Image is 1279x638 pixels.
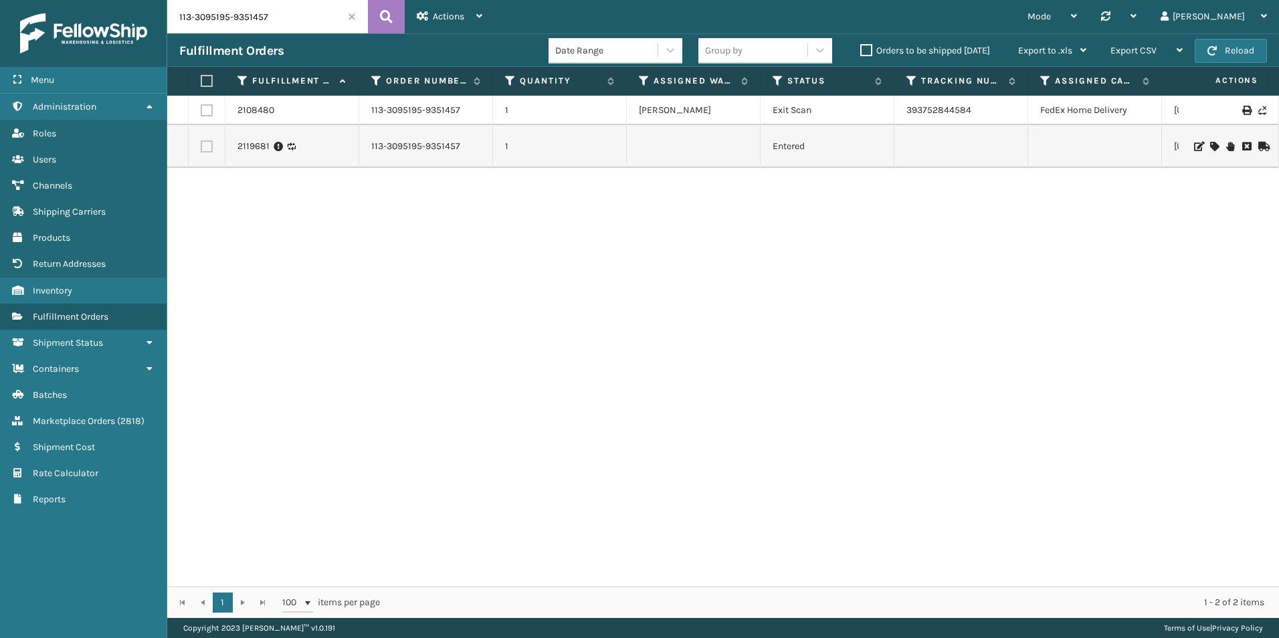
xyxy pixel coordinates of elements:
[1258,106,1266,115] i: Never Shipped
[117,415,144,427] span: ( 2818 )
[555,43,659,58] div: Date Range
[1194,142,1202,151] i: Edit
[1173,70,1266,92] span: Actions
[33,337,103,348] span: Shipment Status
[282,593,380,613] span: items per page
[33,258,106,270] span: Return Addresses
[921,75,1002,87] label: Tracking Number
[252,75,333,87] label: Fulfillment Order Id
[1210,142,1218,151] i: Assign Carrier and Warehouse
[33,285,72,296] span: Inventory
[1212,623,1263,633] a: Privacy Policy
[371,140,460,153] a: 113-3095195-9351457
[183,618,335,638] p: Copyright 2023 [PERSON_NAME]™ v 1.0.191
[1242,106,1250,115] i: Print Label
[20,13,147,54] img: logo
[33,363,79,375] span: Containers
[179,43,284,59] h3: Fulfillment Orders
[237,140,270,153] a: 2119681
[33,389,67,401] span: Batches
[627,96,761,125] td: [PERSON_NAME]
[1028,96,1162,125] td: FedEx Home Delivery
[1226,142,1234,151] i: On Hold
[33,311,108,322] span: Fulfillment Orders
[33,180,72,191] span: Channels
[520,75,601,87] label: Quantity
[1242,142,1250,151] i: Request to Be Cancelled
[282,596,302,609] span: 100
[1195,39,1267,63] button: Reload
[1027,11,1051,22] span: Mode
[1018,45,1072,56] span: Export to .xls
[386,75,467,87] label: Order Number
[1258,142,1266,151] i: Mark as Shipped
[31,74,54,86] span: Menu
[33,154,56,165] span: Users
[1055,75,1136,87] label: Assigned Carrier Service
[237,104,274,117] a: 2108480
[787,75,868,87] label: Status
[761,96,894,125] td: Exit Scan
[371,104,460,117] a: 113-3095195-9351457
[1110,45,1157,56] span: Export CSV
[33,441,95,453] span: Shipment Cost
[33,101,96,112] span: Administration
[906,104,971,116] a: 393752844584
[213,593,233,613] a: 1
[33,467,98,479] span: Rate Calculator
[1164,618,1263,638] div: |
[1164,623,1210,633] a: Terms of Use
[33,206,106,217] span: Shipping Carriers
[705,43,743,58] div: Group by
[33,494,66,505] span: Reports
[433,11,464,22] span: Actions
[493,125,627,168] td: 1
[860,45,990,56] label: Orders to be shipped [DATE]
[654,75,734,87] label: Assigned Warehouse
[33,232,70,243] span: Products
[33,415,115,427] span: Marketplace Orders
[493,96,627,125] td: 1
[399,596,1264,609] div: 1 - 2 of 2 items
[761,125,894,168] td: Entered
[33,128,56,139] span: Roles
